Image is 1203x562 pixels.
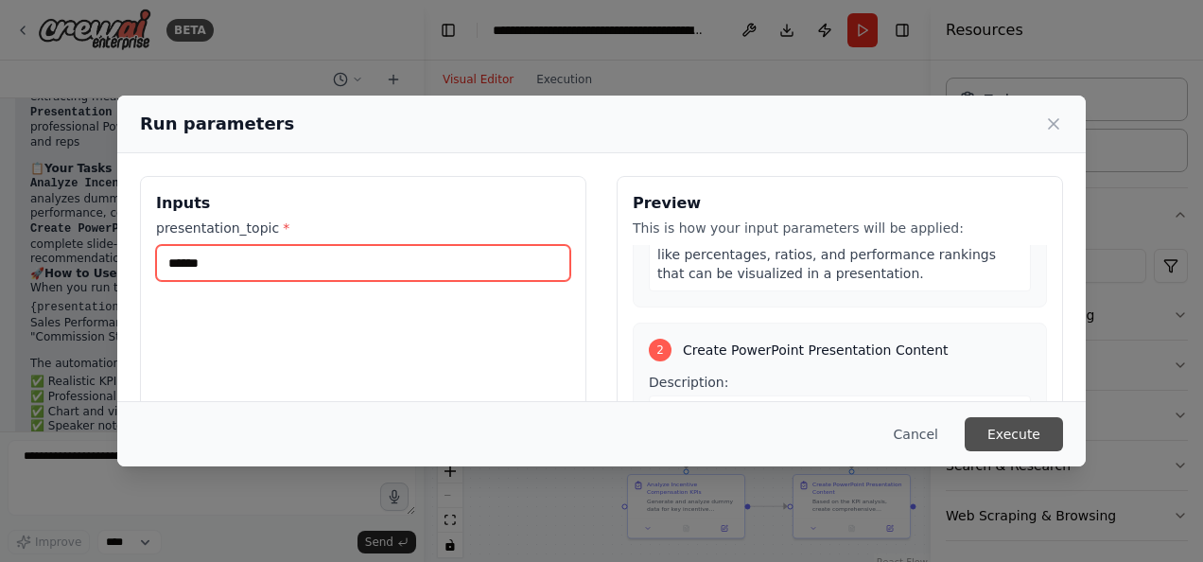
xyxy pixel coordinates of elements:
[657,190,1021,281] span: A comprehensive KPI analysis report with dummy data including tables, charts descriptions, key in...
[879,417,953,451] button: Cancel
[140,111,294,137] h2: Run parameters
[649,339,671,361] div: 2
[633,192,1047,215] h3: Preview
[965,417,1063,451] button: Execute
[156,219,570,237] label: presentation_topic
[683,341,949,360] span: Create PowerPoint Presentation Content
[649,375,728,390] span: Description:
[156,192,570,215] h3: Inputs
[633,219,1047,237] p: This is how your input parameters will be applied:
